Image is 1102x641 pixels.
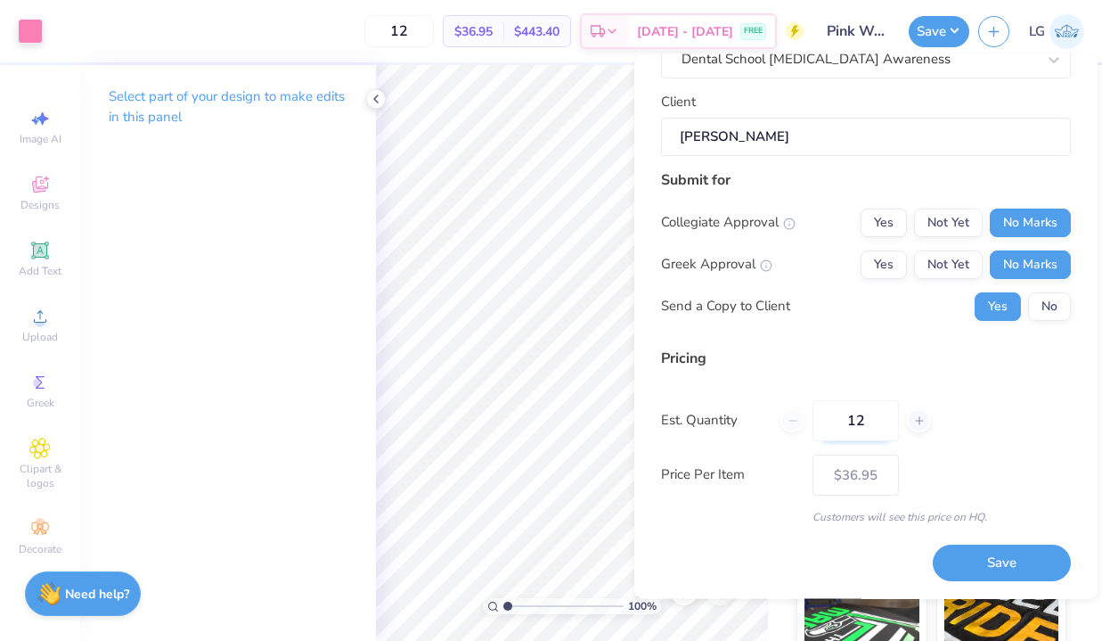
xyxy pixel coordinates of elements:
span: Decorate [19,542,61,556]
input: Untitled Design [812,13,900,49]
span: $36.95 [454,22,493,41]
img: Lucy Gipson [1049,14,1084,49]
input: – – [812,400,899,441]
button: No Marks [990,209,1071,237]
div: Greek Approval [661,255,772,275]
button: No [1028,292,1071,321]
p: Select part of your design to make edits in this panel [109,86,347,127]
button: Save [933,546,1071,582]
strong: Need help? [65,586,129,603]
div: Pricing [661,348,1071,369]
span: Greek [27,396,54,410]
span: [DATE] - [DATE] [637,22,733,41]
button: Save [909,16,969,47]
span: Upload [22,330,58,344]
span: Add Text [19,264,61,278]
input: – – [364,15,434,47]
span: Designs [20,198,60,212]
span: $443.40 [514,22,559,41]
a: LG [1029,14,1084,49]
label: Price Per Item [661,465,799,486]
button: Yes [975,292,1021,321]
label: Est. Quantity [661,411,767,431]
button: Yes [861,209,907,237]
div: Submit for [661,169,1071,191]
label: Client [661,92,696,112]
button: No Marks [990,251,1071,279]
span: 100 % [628,598,657,614]
span: Image AI [20,132,61,146]
span: Clipart & logos [9,462,71,490]
button: Not Yet [914,251,983,279]
input: e.g. Ethan Linker [661,119,1071,157]
button: Not Yet [914,209,983,237]
div: Send a Copy to Client [661,297,790,317]
div: Customers will see this price on HQ. [661,509,1071,525]
button: Yes [861,251,907,279]
span: LG [1029,21,1045,42]
div: Collegiate Approval [661,213,796,234]
span: FREE [744,25,763,37]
